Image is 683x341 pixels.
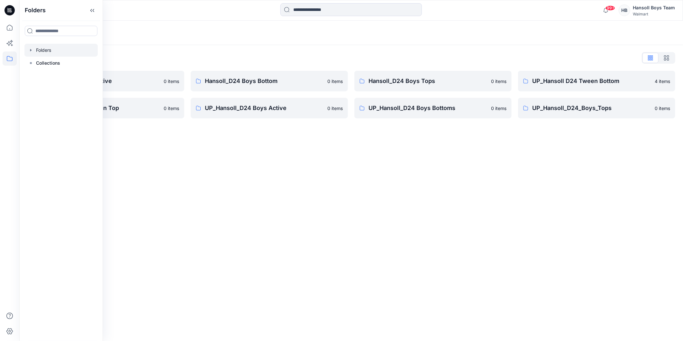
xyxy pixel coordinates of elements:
a: Hansoll_D24 Boys Tops0 items [354,71,512,91]
p: Hansoll_D24 Boys Tops [369,77,487,86]
p: Collections [36,59,60,67]
p: 4 items [655,78,670,85]
p: UP_Hansoll D24 Tween Bottom [532,77,651,86]
p: 0 items [164,78,179,85]
p: 0 items [491,78,506,85]
span: 99+ [606,5,615,11]
p: UP_Hansoll_D24 Boys Bottoms [369,104,487,113]
p: 0 items [327,78,343,85]
div: Walmart [633,12,675,16]
a: Hansoll_D24 Boys Bottom0 items [191,71,348,91]
a: UP_Hansoll_D24 Boys Active0 items [191,98,348,118]
p: UP_Hansoll_D24 Boys Active [205,104,323,113]
a: UP_Hansoll_D24_Boys_Tops0 items [518,98,675,118]
div: HB [619,5,630,16]
p: Hansoll_D24 Boys Bottom [205,77,323,86]
p: 0 items [655,105,670,112]
div: Hansoll Boys Team [633,4,675,12]
a: UP_Hansoll D24 Tween Bottom4 items [518,71,675,91]
a: UP_Hansoll_D24 Boys Bottoms0 items [354,98,512,118]
a: UP_Hansoll D24 Tween Top0 items [27,98,184,118]
p: 0 items [327,105,343,112]
p: 0 items [164,105,179,112]
p: 0 items [491,105,506,112]
a: Hansoll_D24 Boys Active0 items [27,71,184,91]
p: UP_Hansoll_D24_Boys_Tops [532,104,651,113]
